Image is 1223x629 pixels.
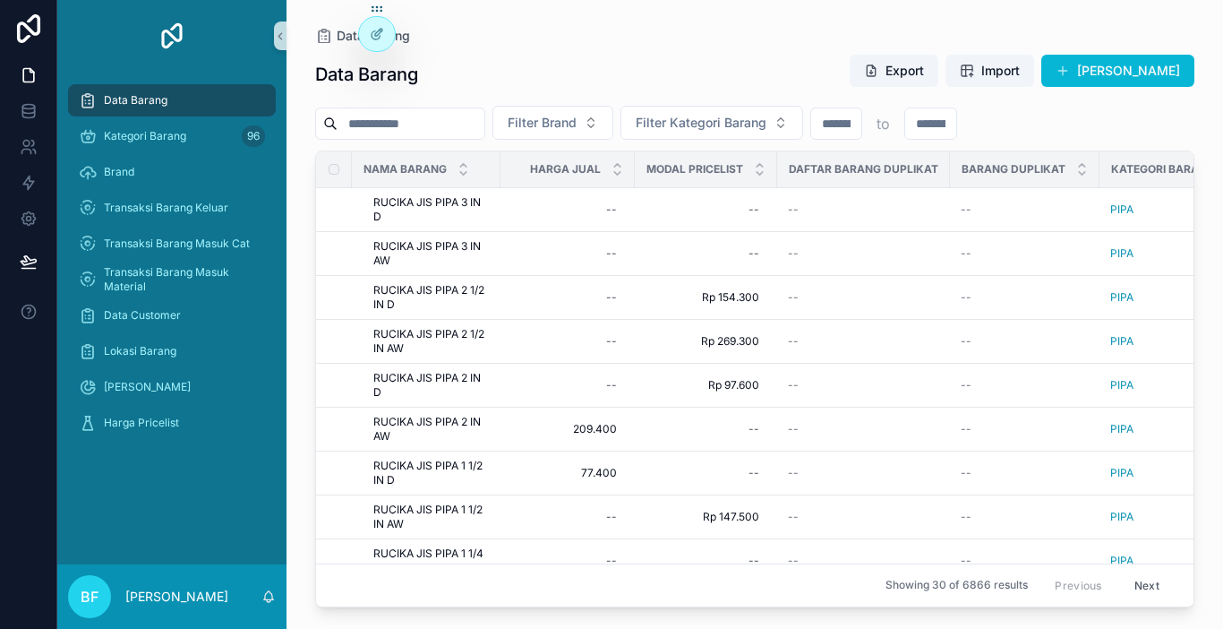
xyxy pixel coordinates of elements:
[373,371,490,400] a: RUCIKA JIS PIPA 2 IN D
[1110,334,1133,349] span: PIPA
[104,93,167,108] span: Data Barang
[606,246,617,261] div: --
[492,106,613,140] button: Select Button
[646,371,766,400] a: Rp 97.600
[788,290,799,305] span: --
[373,503,490,531] a: RUCIKA JIS PIPA 1 1/2 IN AW
[1110,202,1223,217] a: PIPA
[788,202,939,217] a: --
[1110,510,1133,524] span: PIPA
[961,466,1089,480] a: --
[1110,290,1223,305] a: PIPA
[789,162,938,177] span: Daftar Barang Duplikat
[1110,246,1223,261] a: PIPA
[68,407,276,439] a: Harga Pricelist
[1110,378,1223,392] a: PIPA
[962,162,1065,177] span: Barang Duplikat
[104,265,258,294] span: Transaksi Barang Masuk Material
[68,335,276,367] a: Lokasi Barang
[1110,466,1223,480] a: PIPA
[788,202,799,217] span: --
[788,554,799,568] span: --
[1110,246,1133,261] a: PIPA
[961,246,971,261] span: --
[788,246,799,261] span: --
[961,554,1089,568] a: --
[68,156,276,188] a: Brand
[68,228,276,260] a: Transaksi Barang Masuk Cat
[606,378,617,392] div: --
[646,283,766,312] a: Rp 154.300
[788,466,939,480] a: --
[104,129,186,143] span: Kategori Barang
[646,503,766,531] a: Rp 147.500
[788,554,939,568] a: --
[653,334,759,349] span: Rp 269.300
[373,415,490,444] a: RUCIKA JIS PIPA 2 IN AW
[606,202,617,217] div: --
[961,246,1089,261] a: --
[961,290,971,305] span: --
[646,162,743,177] span: Modal Pricelist
[518,422,617,436] span: 209.400
[1041,55,1194,87] button: [PERSON_NAME]
[636,114,766,132] span: Filter Kategori Barang
[646,195,766,224] a: --
[1110,422,1133,436] a: PIPA
[646,239,766,268] a: --
[788,466,799,480] span: --
[788,246,939,261] a: --
[961,466,971,480] span: --
[68,120,276,152] a: Kategori Barang96
[104,380,191,394] span: [PERSON_NAME]
[1110,378,1133,392] a: PIPA
[68,192,276,224] a: Transaksi Barang Keluar
[373,459,490,487] a: RUCIKA JIS PIPA 1 1/2 IN D
[373,283,490,312] a: RUCIKA JIS PIPA 2 1/2 IN D
[961,422,1089,436] a: --
[530,162,601,177] span: Harga Jual
[373,327,490,356] a: RUCIKA JIS PIPA 2 1/2 IN AW
[1110,290,1133,305] a: PIPA
[1110,510,1223,524] a: PIPA
[68,299,276,332] a: Data Customer
[877,113,890,134] p: to
[646,459,766,487] a: --
[518,466,617,480] span: 77.400
[511,503,624,531] a: --
[788,334,939,349] a: --
[315,27,410,45] a: Data Barang
[961,334,971,349] span: --
[104,416,179,430] span: Harga Pricelist
[1110,554,1223,568] a: PIPA
[646,415,766,444] a: --
[788,290,939,305] a: --
[1111,162,1215,177] span: Kategori Barang
[511,459,624,487] a: 77.400
[606,334,617,349] div: --
[511,195,624,224] a: --
[68,371,276,403] a: [PERSON_NAME]
[511,327,624,356] a: --
[511,547,624,575] a: --
[315,62,418,87] h1: Data Barang
[748,422,759,436] div: --
[242,125,265,147] div: 96
[373,239,490,268] a: RUCIKA JIS PIPA 3 IN AW
[373,547,490,575] span: RUCIKA JIS PIPA 1 1/4 IN AW
[748,554,759,568] div: --
[373,195,490,224] a: RUCIKA JIS PIPA 3 IN D
[1110,554,1133,568] a: PIPA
